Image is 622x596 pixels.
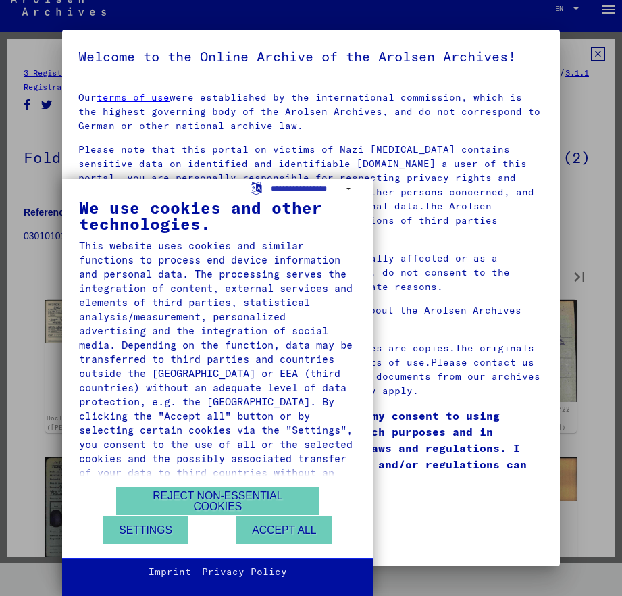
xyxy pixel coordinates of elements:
button: Accept all [236,516,332,544]
div: This website uses cookies and similar functions to process end device information and personal da... [79,239,357,494]
a: Privacy Policy [202,566,287,579]
button: Settings [103,516,188,544]
button: Reject non-essential cookies [116,487,319,515]
a: Imprint [149,566,191,579]
div: We use cookies and other technologies. [79,199,357,232]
